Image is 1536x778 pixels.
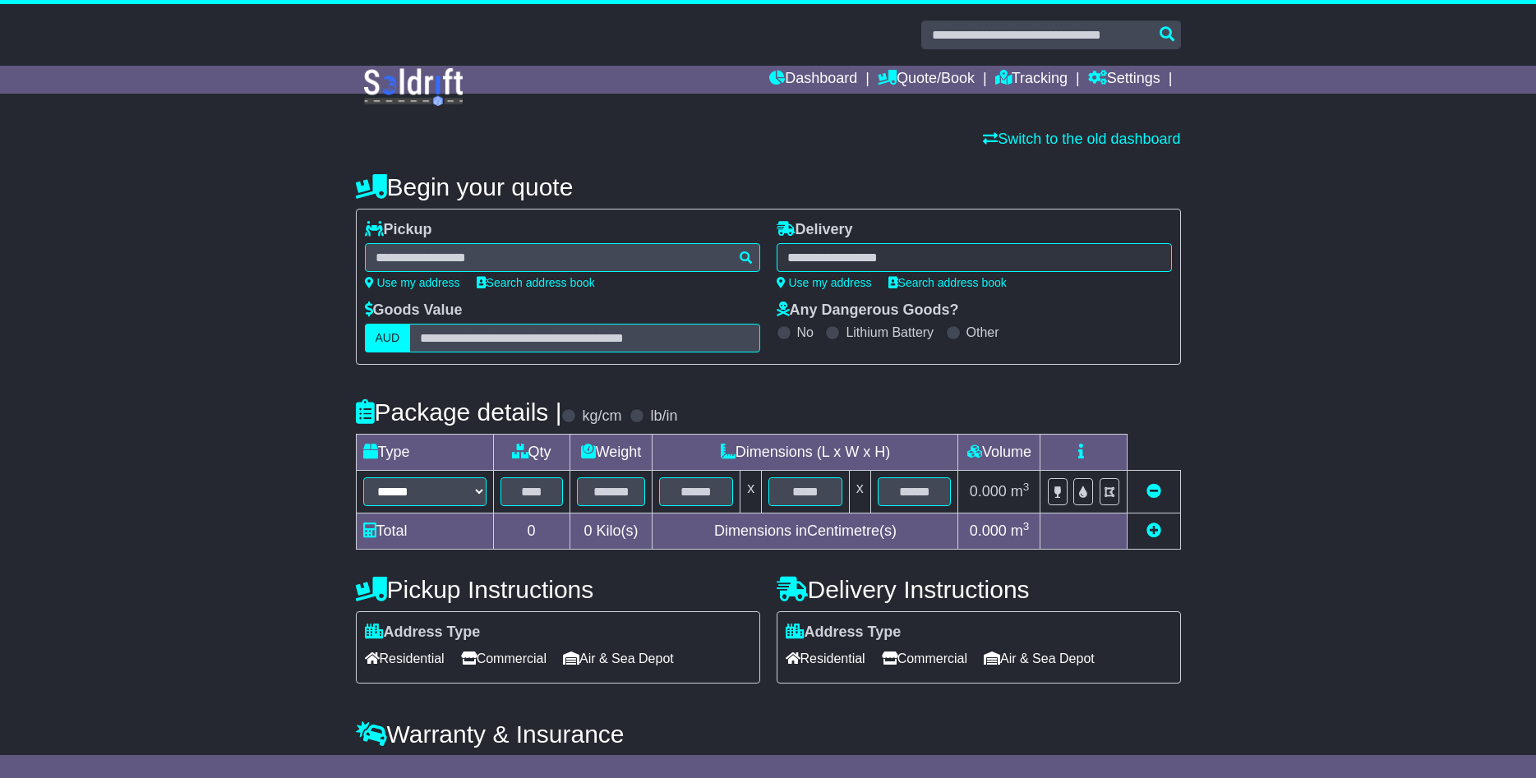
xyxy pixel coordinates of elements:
[356,173,1181,200] h4: Begin your quote
[1011,483,1030,499] span: m
[966,325,999,340] label: Other
[461,646,547,671] span: Commercial
[365,221,432,239] label: Pickup
[777,276,872,289] a: Use my address
[995,66,1068,94] a: Tracking
[983,131,1180,147] a: Switch to the old dashboard
[958,435,1040,471] td: Volume
[493,435,570,471] td: Qty
[365,276,460,289] a: Use my address
[582,407,621,426] label: kg/cm
[477,276,595,289] a: Search address book
[777,302,959,320] label: Any Dangerous Goods?
[970,483,1007,499] span: 0.000
[740,471,762,513] td: x
[365,624,481,642] label: Address Type
[365,324,411,352] label: AUD
[1023,481,1030,493] sup: 3
[365,243,760,272] typeahead: Please provide city
[356,720,1181,748] h4: Warranty & Insurance
[797,325,814,340] label: No
[984,646,1095,671] span: Air & Sea Depot
[563,646,674,671] span: Air & Sea Depot
[650,407,677,426] label: lb/in
[878,66,975,94] a: Quote/Book
[1146,523,1161,539] a: Add new item
[356,513,493,550] td: Total
[653,513,958,550] td: Dimensions in Centimetre(s)
[1088,66,1160,94] a: Settings
[777,576,1181,603] h4: Delivery Instructions
[846,325,934,340] label: Lithium Battery
[570,513,653,550] td: Kilo(s)
[786,624,902,642] label: Address Type
[356,435,493,471] td: Type
[888,276,1007,289] a: Search address book
[849,471,870,513] td: x
[777,221,853,239] label: Delivery
[1023,520,1030,532] sup: 3
[493,513,570,550] td: 0
[365,302,463,320] label: Goods Value
[570,435,653,471] td: Weight
[786,646,865,671] span: Residential
[583,523,592,539] span: 0
[365,646,445,671] span: Residential
[653,435,958,471] td: Dimensions (L x W x H)
[356,398,562,426] h4: Package details |
[1146,483,1161,499] a: Remove this item
[356,576,760,603] h4: Pickup Instructions
[769,66,857,94] a: Dashboard
[1011,523,1030,539] span: m
[882,646,967,671] span: Commercial
[970,523,1007,539] span: 0.000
